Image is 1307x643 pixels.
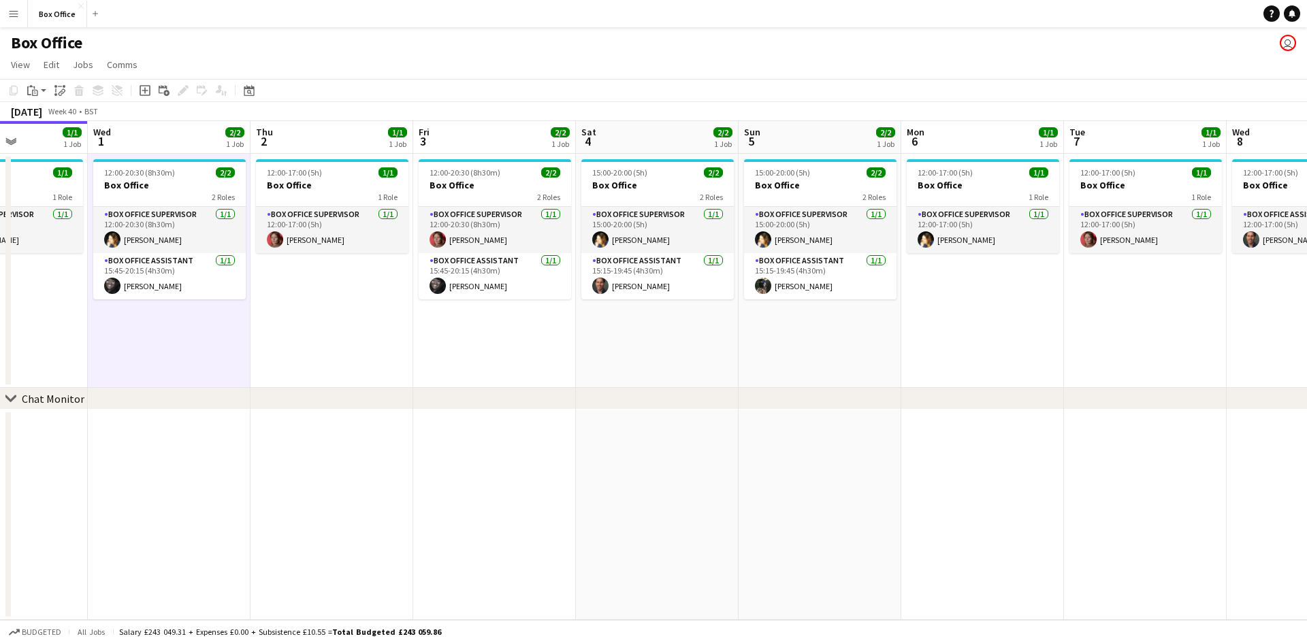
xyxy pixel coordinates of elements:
[119,627,441,637] div: Salary £243 049.31 + Expenses £0.00 + Subsistence £10.55 =
[332,627,441,637] span: Total Budgeted £243 059.86
[11,105,42,118] div: [DATE]
[22,392,84,406] div: Chat Monitor
[7,625,63,640] button: Budgeted
[101,56,143,73] a: Comms
[67,56,99,73] a: Jobs
[5,56,35,73] a: View
[11,59,30,71] span: View
[38,56,65,73] a: Edit
[28,1,87,27] button: Box Office
[84,106,98,116] div: BST
[73,59,93,71] span: Jobs
[22,627,61,637] span: Budgeted
[1280,35,1296,51] app-user-avatar: Millie Haldane
[44,59,59,71] span: Edit
[45,106,79,116] span: Week 40
[75,627,108,637] span: All jobs
[107,59,138,71] span: Comms
[11,33,82,53] h1: Box Office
